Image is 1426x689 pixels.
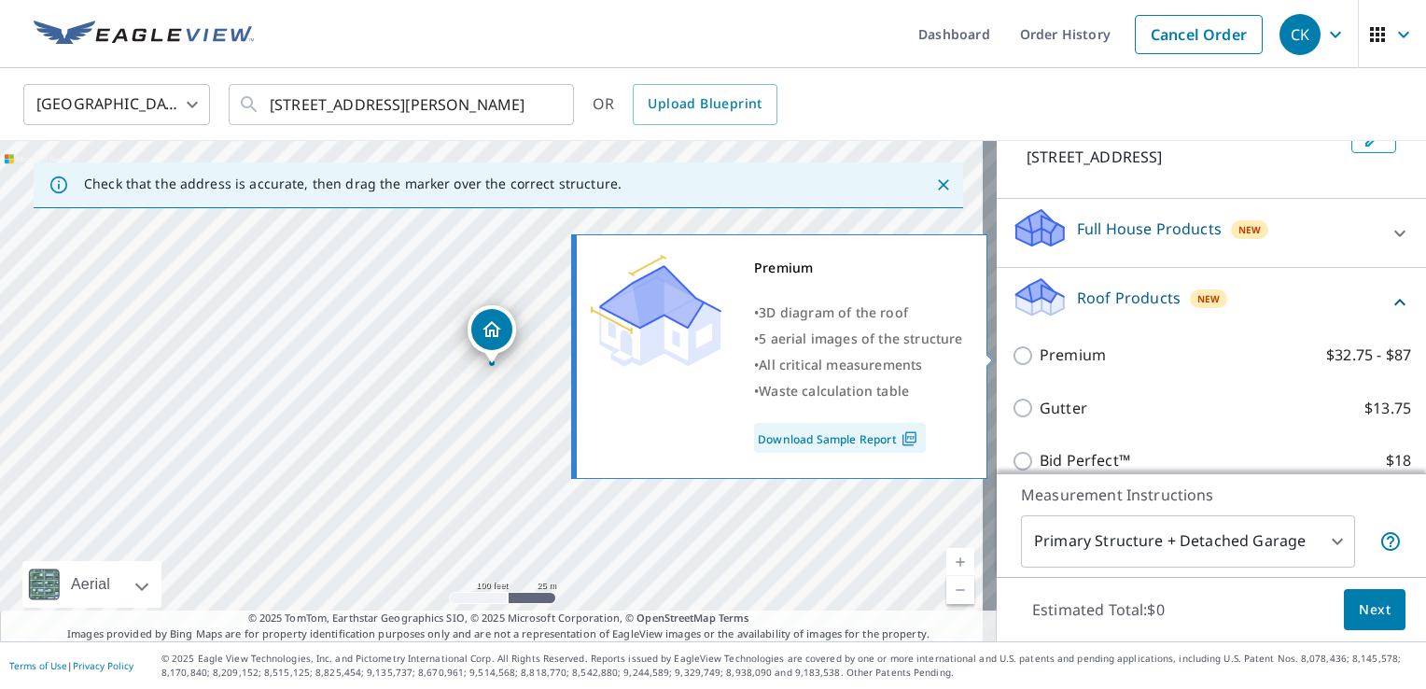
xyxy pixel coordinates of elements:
[1077,287,1181,309] p: Roof Products
[1040,397,1087,420] p: Gutter
[759,303,908,321] span: 3D diagram of the roof
[1364,397,1411,420] p: $13.75
[1279,14,1321,55] div: CK
[591,255,721,367] img: Premium
[759,356,922,373] span: All critical measurements
[22,561,161,608] div: Aerial
[1238,222,1262,237] span: New
[754,326,963,352] div: •
[1379,530,1402,553] span: Your report will include the primary structure and a detached garage if one exists.
[65,561,116,608] div: Aerial
[754,352,963,378] div: •
[1017,589,1180,630] p: Estimated Total: $0
[946,576,974,604] a: Current Level 18, Zoom Out
[1012,275,1411,329] div: Roof ProductsNew
[719,611,749,625] a: Terms
[34,21,254,49] img: EV Logo
[9,660,133,671] p: |
[931,173,956,197] button: Close
[754,378,963,404] div: •
[161,652,1417,680] p: © 2025 Eagle View Technologies, Inc. and Pictometry International Corp. All Rights Reserved. Repo...
[1027,146,1344,168] p: [STREET_ADDRESS]
[1326,344,1411,367] p: $32.75 - $87
[1359,598,1391,622] span: Next
[759,382,909,400] span: Waste calculation table
[636,611,715,625] a: OpenStreetMap
[754,300,963,326] div: •
[1021,484,1402,506] p: Measurement Instructions
[897,430,922,447] img: Pdf Icon
[1040,344,1106,367] p: Premium
[248,611,749,626] span: © 2025 TomTom, Earthstar Geographics SIO, © 2025 Microsoft Corporation, ©
[1040,449,1130,472] p: Bid Perfect™
[633,84,776,125] a: Upload Blueprint
[23,78,210,131] div: [GEOGRAPHIC_DATA]
[9,659,67,672] a: Terms of Use
[946,548,974,576] a: Current Level 18, Zoom In
[1197,291,1221,306] span: New
[1135,15,1263,54] a: Cancel Order
[1386,449,1411,472] p: $18
[270,78,536,131] input: Search by address or latitude-longitude
[1344,589,1405,631] button: Next
[754,423,926,453] a: Download Sample Report
[73,659,133,672] a: Privacy Policy
[468,305,516,363] div: Dropped pin, building 1, Residential property, 25 Swan Lake Dr Sumter, SC 29150
[648,92,762,116] span: Upload Blueprint
[1012,206,1411,260] div: Full House ProductsNew
[593,84,777,125] div: OR
[1077,218,1222,240] p: Full House Products
[1021,515,1355,568] div: Primary Structure + Detached Garage
[84,176,622,192] p: Check that the address is accurate, then drag the marker over the correct structure.
[759,330,962,347] span: 5 aerial images of the structure
[754,255,963,281] div: Premium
